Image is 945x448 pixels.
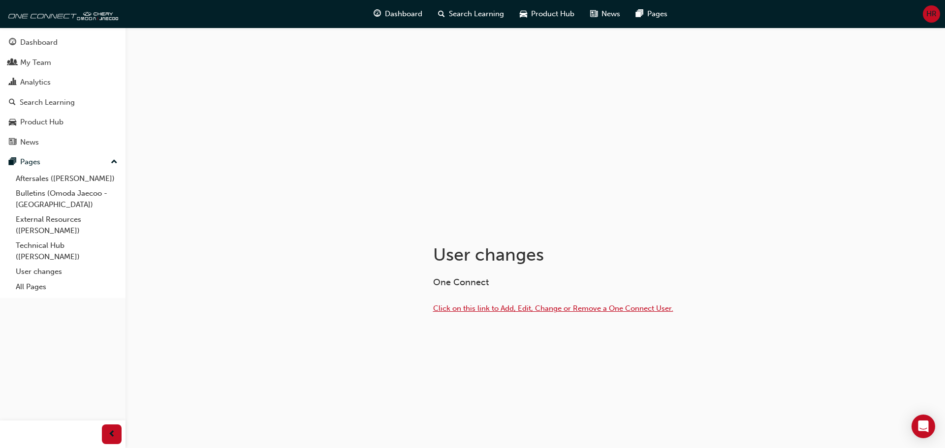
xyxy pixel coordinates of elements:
a: Bulletins (Omoda Jaecoo - [GEOGRAPHIC_DATA]) [12,186,122,212]
a: User changes [12,264,122,279]
img: oneconnect [5,4,118,24]
span: search-icon [9,98,16,107]
div: Open Intercom Messenger [912,415,935,438]
span: people-icon [9,59,16,67]
a: All Pages [12,279,122,295]
span: news-icon [9,138,16,147]
span: pages-icon [636,8,643,20]
div: Search Learning [20,97,75,108]
div: Dashboard [20,37,58,48]
a: News [4,133,122,151]
a: My Team [4,54,122,72]
a: Dashboard [4,33,122,52]
button: Pages [4,153,122,171]
span: news-icon [590,8,598,20]
span: search-icon [438,8,445,20]
span: car-icon [9,118,16,127]
a: guage-iconDashboard [366,4,430,24]
span: Pages [647,8,667,20]
button: DashboardMy TeamAnalyticsSearch LearningProduct HubNews [4,31,122,153]
span: guage-icon [9,38,16,47]
span: Search Learning [449,8,504,20]
div: Pages [20,156,40,168]
button: HR [923,5,940,23]
span: up-icon [111,156,118,169]
a: External Resources ([PERSON_NAME]) [12,212,122,238]
a: search-iconSearch Learning [430,4,512,24]
span: Dashboard [385,8,422,20]
a: Analytics [4,73,122,91]
span: prev-icon [108,428,116,441]
a: news-iconNews [582,4,628,24]
div: News [20,137,39,148]
a: Click on this link to Add, Edit, Change or Remove a One Connect User. [433,304,673,313]
a: Product Hub [4,113,122,131]
span: car-icon [520,8,527,20]
div: Analytics [20,77,51,88]
span: guage-icon [374,8,381,20]
span: HR [926,8,937,20]
a: Search Learning [4,93,122,112]
span: One Connect [433,277,489,288]
div: Product Hub [20,117,63,128]
span: pages-icon [9,158,16,167]
a: car-iconProduct Hub [512,4,582,24]
span: chart-icon [9,78,16,87]
span: News [601,8,620,20]
span: Product Hub [531,8,574,20]
a: Technical Hub ([PERSON_NAME]) [12,238,122,264]
a: Aftersales ([PERSON_NAME]) [12,171,122,186]
a: pages-iconPages [628,4,675,24]
h1: User changes [433,244,756,266]
div: My Team [20,57,51,68]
